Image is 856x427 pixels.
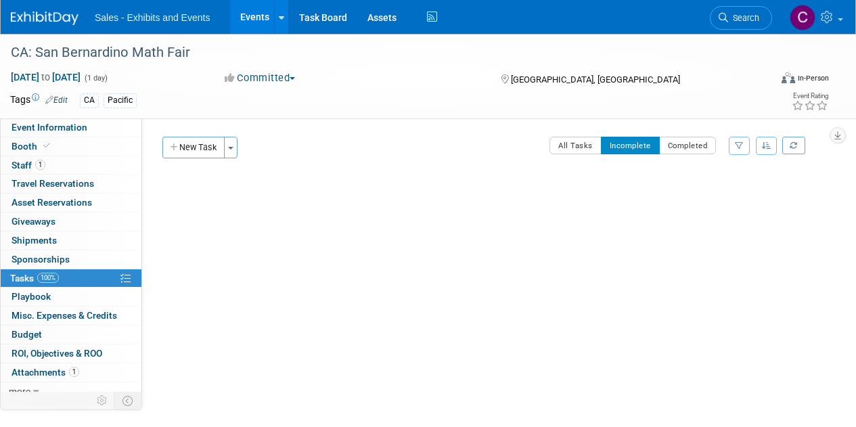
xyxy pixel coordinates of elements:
span: Attachments [12,367,79,378]
span: Asset Reservations [12,197,92,208]
span: (1 day) [83,74,108,83]
span: Budget [12,329,42,340]
div: Event Rating [792,93,828,99]
div: Event Format [709,70,829,91]
span: Tasks [10,273,59,284]
span: Playbook [12,291,51,302]
td: Personalize Event Tab Strip [91,392,114,409]
span: Giveaways [12,216,55,227]
a: Refresh [782,137,805,154]
div: In-Person [797,73,829,83]
a: Budget [1,325,141,344]
a: Asset Reservations [1,194,141,212]
a: Sponsorships [1,250,141,269]
span: more [9,386,30,397]
span: 100% [37,273,59,283]
img: Christine Lurz [790,5,815,30]
a: Attachments1 [1,363,141,382]
a: Event Information [1,118,141,137]
span: Travel Reservations [12,178,94,189]
div: CA: San Bernardino Math Fair [6,41,759,65]
a: Staff1 [1,156,141,175]
a: Booth [1,137,141,156]
a: ROI, Objectives & ROO [1,344,141,363]
button: New Task [162,137,225,158]
button: All Tasks [549,137,602,154]
span: [DATE] [DATE] [10,71,81,83]
a: Playbook [1,288,141,306]
a: Giveaways [1,212,141,231]
a: Travel Reservations [1,175,141,193]
a: Edit [45,95,68,105]
a: Tasks100% [1,269,141,288]
div: CA [80,93,99,108]
span: [GEOGRAPHIC_DATA], [GEOGRAPHIC_DATA] [511,74,680,85]
div: Pacific [104,93,137,108]
span: Shipments [12,235,57,246]
img: ExhibitDay [11,12,78,25]
span: 1 [69,367,79,377]
td: Toggle Event Tabs [114,392,142,409]
a: more [1,382,141,401]
img: Format-Inperson.png [782,72,795,83]
button: Completed [659,137,717,154]
button: Committed [220,71,300,85]
span: Event Information [12,122,87,133]
span: 1 [35,160,45,170]
span: Sales - Exhibits and Events [95,12,210,23]
span: Sponsorships [12,254,70,265]
span: Search [728,13,759,23]
button: Incomplete [601,137,660,154]
span: ROI, Objectives & ROO [12,348,102,359]
a: Search [710,6,772,30]
span: Misc. Expenses & Credits [12,310,117,321]
span: to [39,72,52,83]
i: Booth reservation complete [43,142,50,150]
span: Booth [12,141,53,152]
a: Misc. Expenses & Credits [1,307,141,325]
td: Tags [10,93,68,108]
span: Staff [12,160,45,171]
a: Shipments [1,231,141,250]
